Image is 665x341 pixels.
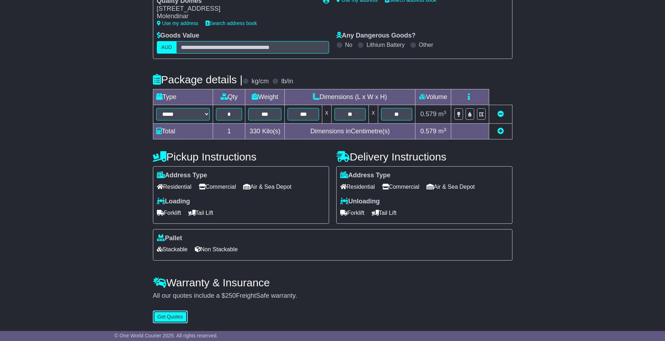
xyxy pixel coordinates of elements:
[372,207,397,218] span: Tail Lift
[157,172,207,179] label: Address Type
[336,151,512,163] h4: Delivery Instructions
[444,110,447,115] sup: 3
[340,207,365,218] span: Forklift
[366,41,405,48] label: Lithium Battery
[115,333,218,338] span: © One World Courier 2025. All rights reserved.
[157,13,316,20] div: Molendinar
[157,41,177,54] label: AUD
[157,32,199,40] label: Goods Value
[157,5,316,13] div: [STREET_ADDRESS]
[285,124,415,139] td: Dimensions in Centimetre(s)
[369,105,378,124] td: x
[336,32,416,40] label: Any Dangerous Goods?
[245,124,285,139] td: Kilo(s)
[427,181,475,192] span: Air & Sea Depot
[213,124,245,139] td: 1
[153,74,243,85] h4: Package details |
[340,172,391,179] label: Address Type
[188,207,213,218] span: Tail Lift
[153,124,213,139] td: Total
[415,89,451,105] td: Volume
[157,234,182,242] label: Pallet
[285,89,415,105] td: Dimensions (L x W x H)
[195,244,238,255] span: Non Stackable
[157,207,181,218] span: Forklift
[243,181,291,192] span: Air & Sea Depot
[497,110,504,118] a: Remove this item
[497,128,504,135] a: Add new item
[157,244,188,255] span: Stackable
[153,89,213,105] td: Type
[225,292,236,299] span: 250
[345,41,352,48] label: No
[199,181,236,192] span: Commercial
[153,277,512,288] h4: Warranty & Insurance
[340,181,375,192] span: Residential
[153,151,329,163] h4: Pickup Instructions
[153,311,188,323] button: Get Quotes
[419,41,433,48] label: Other
[157,20,198,26] a: Use my address
[157,198,190,206] label: Loading
[382,181,419,192] span: Commercial
[340,198,380,206] label: Unloading
[281,78,293,85] label: lb/in
[206,20,257,26] a: Search address book
[157,181,192,192] span: Residential
[245,89,285,105] td: Weight
[153,292,512,300] div: All our quotes include a $ FreightSafe warranty.
[420,128,437,135] span: 0.579
[438,110,447,118] span: m
[420,110,437,118] span: 0.579
[213,89,245,105] td: Qty
[251,78,269,85] label: kg/cm
[444,127,447,132] sup: 3
[250,128,260,135] span: 330
[438,128,447,135] span: m
[322,105,331,124] td: x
